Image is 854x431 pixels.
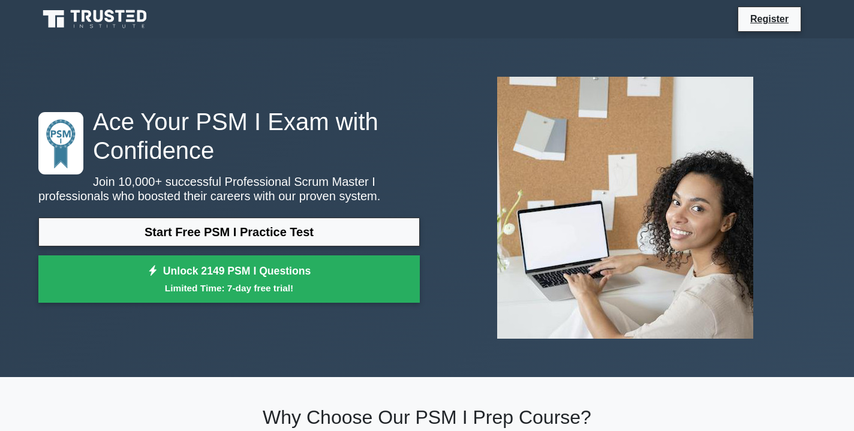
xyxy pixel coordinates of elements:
[38,255,420,303] a: Unlock 2149 PSM I QuestionsLimited Time: 7-day free trial!
[53,281,405,295] small: Limited Time: 7-day free trial!
[38,218,420,246] a: Start Free PSM I Practice Test
[38,107,420,165] h1: Ace Your PSM I Exam with Confidence
[38,406,816,429] h2: Why Choose Our PSM I Prep Course?
[38,174,420,203] p: Join 10,000+ successful Professional Scrum Master I professionals who boosted their careers with ...
[743,11,796,26] a: Register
